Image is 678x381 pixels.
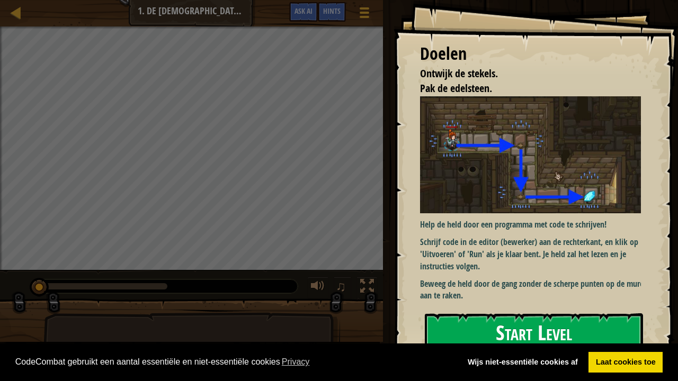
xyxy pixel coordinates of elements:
a: allow cookies [588,352,663,373]
span: Hints [323,6,341,16]
div: Doelen [420,42,641,66]
span: Ontwijk de stekels. [420,66,498,80]
span: Pak de edelsteen. [420,81,492,95]
button: ♫ [334,277,352,298]
li: Pak de edelsteen. [407,81,638,96]
p: Beweeg de held door de gang zonder de scherpe punten op de muren aan te raken. [420,278,649,302]
button: Start Level [425,313,643,355]
img: De Kerkers van Kithgard [420,96,649,213]
a: learn more about cookies [280,354,311,370]
button: Schakel naar volledig scherm [356,277,378,298]
span: Ask AI [295,6,313,16]
button: Volume aanpassen [307,277,328,298]
li: Ontwijk de stekels. [407,66,638,81]
p: Schrijf code in de editor (bewerker) aan de rechterkant, en klik op 'Uitvoeren' of 'Run' als je k... [420,236,649,273]
span: CodeCombat gebruikt een aantal essentiële en niet-essentiële cookies [15,354,452,370]
p: Help de held door een programma met code te schrijven! [420,219,649,231]
button: Ask AI [289,2,318,22]
button: Geef spelmenu weer [351,2,378,27]
span: ♫ [336,278,346,294]
a: deny cookies [460,352,585,373]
